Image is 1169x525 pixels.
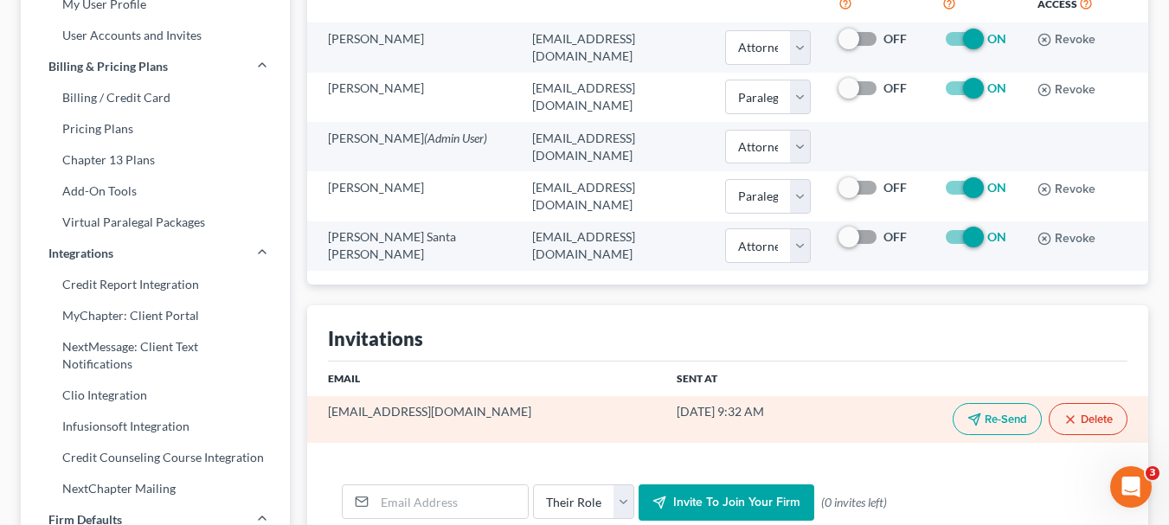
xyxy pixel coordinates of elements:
[307,171,519,221] td: [PERSON_NAME]
[1037,83,1095,97] button: Revoke
[821,494,887,511] span: (0 invites left)
[307,22,519,72] td: [PERSON_NAME]
[307,73,519,122] td: [PERSON_NAME]
[328,326,423,351] div: Invitations
[987,180,1006,195] strong: ON
[21,300,290,331] a: MyChapter: Client Portal
[1110,466,1152,508] iframe: Intercom live chat
[307,122,519,171] td: [PERSON_NAME]
[1146,466,1159,480] span: 3
[518,22,711,72] td: [EMAIL_ADDRESS][DOMAIN_NAME]
[987,80,1006,95] strong: ON
[518,73,711,122] td: [EMAIL_ADDRESS][DOMAIN_NAME]
[21,269,290,300] a: Credit Report Integration
[21,51,290,82] a: Billing & Pricing Plans
[953,403,1042,435] button: Re-Send
[21,144,290,176] a: Chapter 13 Plans
[21,207,290,238] a: Virtual Paralegal Packages
[883,229,907,244] strong: OFF
[518,171,711,221] td: [EMAIL_ADDRESS][DOMAIN_NAME]
[1049,403,1127,435] button: Delete
[987,31,1006,46] strong: ON
[21,331,290,380] a: NextMessage: Client Text Notifications
[663,396,835,443] td: [DATE] 9:32 AM
[21,473,290,504] a: NextChapter Mailing
[1037,232,1095,246] button: Revoke
[518,122,711,171] td: [EMAIL_ADDRESS][DOMAIN_NAME]
[1037,33,1095,47] button: Revoke
[307,221,519,271] td: [PERSON_NAME] Santa [PERSON_NAME]
[518,221,711,271] td: [EMAIL_ADDRESS][DOMAIN_NAME]
[21,442,290,473] a: Credit Counseling Course Integration
[21,380,290,411] a: Clio Integration
[48,245,113,262] span: Integrations
[21,411,290,442] a: Infusionsoft Integration
[883,180,907,195] strong: OFF
[307,396,663,443] td: [EMAIL_ADDRESS][DOMAIN_NAME]
[424,131,487,145] span: (Admin User)
[21,113,290,144] a: Pricing Plans
[48,58,168,75] span: Billing & Pricing Plans
[21,20,290,51] a: User Accounts and Invites
[987,229,1006,244] strong: ON
[883,31,907,46] strong: OFF
[307,362,663,396] th: Email
[21,176,290,207] a: Add-On Tools
[1037,182,1095,196] button: Revoke
[21,82,290,113] a: Billing / Credit Card
[21,238,290,269] a: Integrations
[663,362,835,396] th: Sent At
[375,485,528,518] input: Email Address
[673,495,800,509] span: Invite to join your firm
[883,80,907,95] strong: OFF
[639,484,814,521] button: Invite to join your firm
